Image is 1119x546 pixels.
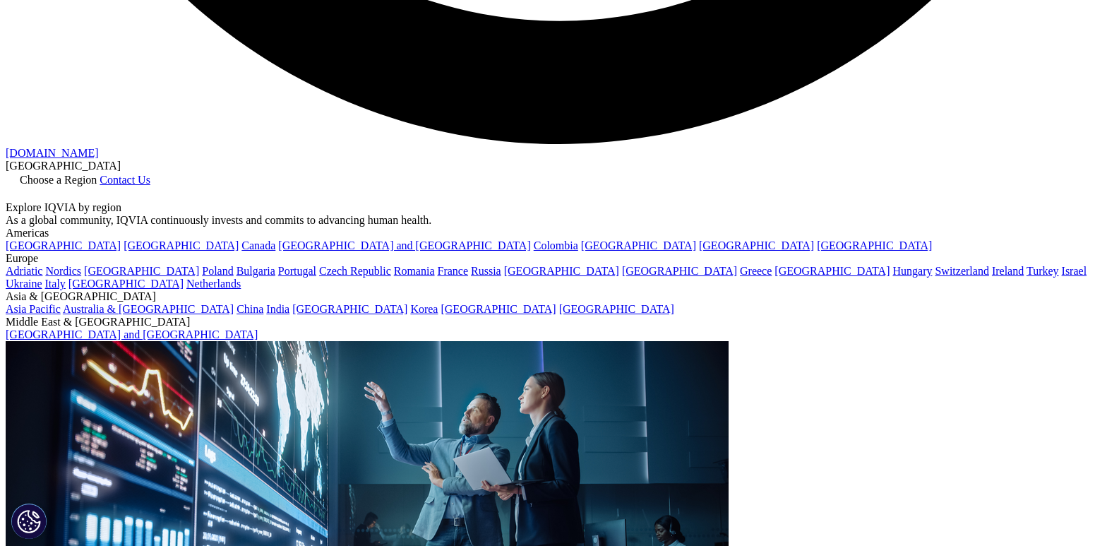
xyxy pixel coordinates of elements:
[45,265,81,277] a: Nordics
[20,174,97,186] span: Choose a Region
[237,265,275,277] a: Bulgaria
[84,265,199,277] a: [GEOGRAPHIC_DATA]
[319,265,391,277] a: Czech Republic
[534,239,578,251] a: Colombia
[124,239,239,251] a: [GEOGRAPHIC_DATA]
[266,303,289,315] a: India
[45,278,66,290] a: Italy
[202,265,233,277] a: Poland
[441,303,556,315] a: [GEOGRAPHIC_DATA]
[581,239,696,251] a: [GEOGRAPHIC_DATA]
[471,265,501,277] a: Russia
[63,303,234,315] a: Australia & [GEOGRAPHIC_DATA]
[817,239,932,251] a: [GEOGRAPHIC_DATA]
[237,303,263,315] a: China
[11,504,47,539] button: Cookie Settings
[6,201,1113,214] div: Explore IQVIA by region
[892,265,932,277] a: Hungary
[504,265,619,277] a: [GEOGRAPHIC_DATA]
[6,265,42,277] a: Adriatic
[1027,265,1059,277] a: Turkey
[6,252,1113,265] div: Europe
[410,303,438,315] a: Korea
[1062,265,1087,277] a: Israel
[6,227,1113,239] div: Americas
[6,316,1113,328] div: Middle East & [GEOGRAPHIC_DATA]
[935,265,988,277] a: Switzerland
[6,239,121,251] a: [GEOGRAPHIC_DATA]
[6,328,258,340] a: [GEOGRAPHIC_DATA] and [GEOGRAPHIC_DATA]
[278,239,530,251] a: [GEOGRAPHIC_DATA] and [GEOGRAPHIC_DATA]
[774,265,890,277] a: [GEOGRAPHIC_DATA]
[438,265,469,277] a: France
[292,303,407,315] a: [GEOGRAPHIC_DATA]
[6,214,1113,227] div: As a global community, IQVIA continuously invests and commits to advancing human health.
[699,239,814,251] a: [GEOGRAPHIC_DATA]
[278,265,316,277] a: Portugal
[6,147,99,159] a: [DOMAIN_NAME]
[740,265,772,277] a: Greece
[992,265,1024,277] a: Ireland
[241,239,275,251] a: Canada
[622,265,737,277] a: [GEOGRAPHIC_DATA]
[559,303,674,315] a: [GEOGRAPHIC_DATA]
[6,303,61,315] a: Asia Pacific
[100,174,150,186] a: Contact Us
[186,278,241,290] a: Netherlands
[6,290,1113,303] div: Asia & [GEOGRAPHIC_DATA]
[394,265,435,277] a: Romania
[68,278,184,290] a: [GEOGRAPHIC_DATA]
[6,160,1113,172] div: [GEOGRAPHIC_DATA]
[6,278,42,290] a: Ukraine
